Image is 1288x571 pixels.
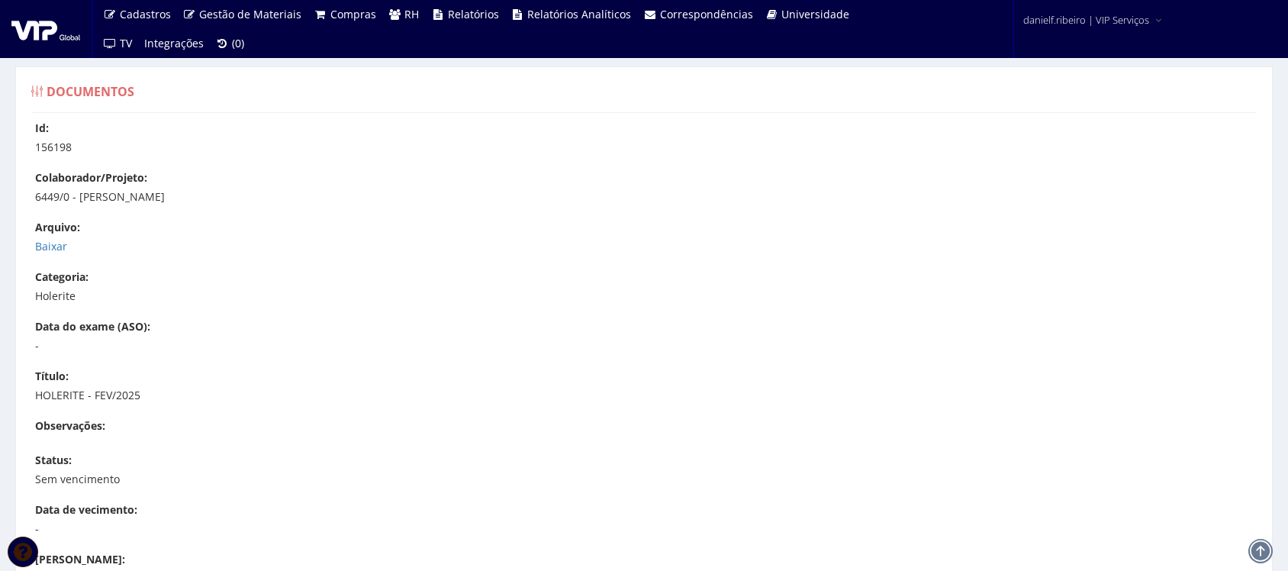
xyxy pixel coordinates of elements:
[144,36,204,50] span: Integrações
[35,388,1268,403] p: HOLERITE - FEV/2025
[35,502,137,518] label: Data de vecimento:
[35,239,67,253] a: Baixar
[448,7,499,21] span: Relatórios
[404,7,419,21] span: RH
[35,220,80,235] label: Arquivo:
[35,472,1268,487] p: Sem vencimento
[527,7,631,21] span: Relatórios Analíticos
[120,7,171,21] span: Cadastros
[660,7,753,21] span: Correspondências
[35,170,147,185] label: Colaborador/Projeto:
[1023,12,1149,27] span: danielf.ribeiro | VIP Serviços
[199,7,301,21] span: Gestão de Materiais
[781,7,849,21] span: Universidade
[35,521,1268,537] p: -
[35,552,125,567] label: [PERSON_NAME]:
[35,289,1268,304] p: Holerite
[35,418,105,434] label: Observações:
[35,369,69,384] label: Título:
[11,18,80,40] img: logo
[35,189,1268,205] p: 6449/0 - [PERSON_NAME]
[138,29,210,58] a: Integrações
[35,338,1268,353] p: -
[35,453,72,468] label: Status:
[232,36,244,50] span: (0)
[210,29,251,58] a: (0)
[97,29,138,58] a: TV
[35,140,1268,155] p: 156198
[35,319,150,334] label: Data do exame (ASO):
[35,269,89,285] label: Categoria:
[120,36,132,50] span: TV
[35,121,49,136] label: Id:
[47,83,134,100] span: Documentos
[330,7,376,21] span: Compras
